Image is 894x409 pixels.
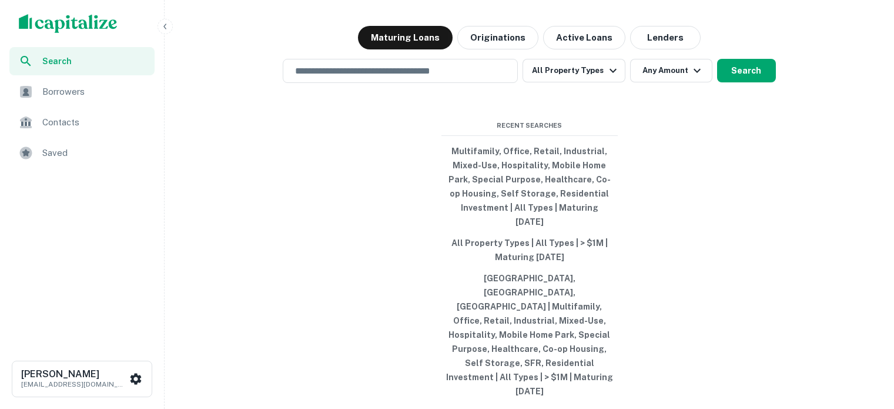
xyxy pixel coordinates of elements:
[717,59,776,82] button: Search
[21,370,127,379] h6: [PERSON_NAME]
[441,232,618,268] button: All Property Types | All Types | > $1M | Maturing [DATE]
[441,121,618,131] span: Recent Searches
[358,26,453,49] button: Maturing Loans
[9,78,155,106] a: Borrowers
[42,146,148,160] span: Saved
[835,315,894,371] iframe: Chat Widget
[441,268,618,402] button: [GEOGRAPHIC_DATA], [GEOGRAPHIC_DATA], [GEOGRAPHIC_DATA] | Multifamily, Office, Retail, Industrial...
[543,26,625,49] button: Active Loans
[9,139,155,167] a: Saved
[42,85,148,99] span: Borrowers
[441,141,618,232] button: Multifamily, Office, Retail, Industrial, Mixed-Use, Hospitality, Mobile Home Park, Special Purpos...
[630,59,712,82] button: Any Amount
[523,59,625,82] button: All Property Types
[42,115,148,129] span: Contacts
[9,47,155,75] a: Search
[12,361,152,397] button: [PERSON_NAME][EMAIL_ADDRESS][DOMAIN_NAME]
[630,26,701,49] button: Lenders
[19,14,118,33] img: capitalize-logo.png
[9,108,155,137] a: Contacts
[42,55,148,68] span: Search
[21,379,127,390] p: [EMAIL_ADDRESS][DOMAIN_NAME]
[457,26,538,49] button: Originations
